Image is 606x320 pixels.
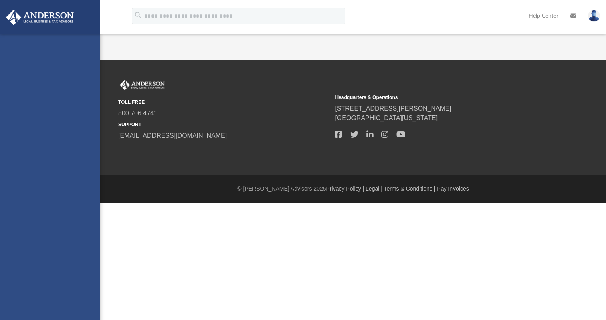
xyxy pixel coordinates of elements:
small: TOLL FREE [118,99,329,106]
div: © [PERSON_NAME] Advisors 2025 [100,185,606,193]
a: 800.706.4741 [118,110,158,117]
small: SUPPORT [118,121,329,128]
a: Pay Invoices [437,185,469,192]
a: Privacy Policy | [326,185,364,192]
i: menu [108,11,118,21]
i: search [134,11,143,20]
a: [EMAIL_ADDRESS][DOMAIN_NAME] [118,132,227,139]
a: Legal | [366,185,382,192]
img: Anderson Advisors Platinum Portal [118,80,166,90]
img: User Pic [588,10,600,22]
a: menu [108,15,118,21]
small: Headquarters & Operations [335,94,546,101]
img: Anderson Advisors Platinum Portal [4,10,76,25]
a: Terms & Conditions | [384,185,436,192]
a: [STREET_ADDRESS][PERSON_NAME] [335,105,451,112]
a: [GEOGRAPHIC_DATA][US_STATE] [335,115,438,121]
